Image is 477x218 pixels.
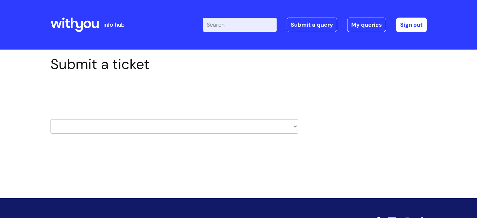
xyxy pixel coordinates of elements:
input: Search [203,18,277,32]
a: My queries [347,18,386,32]
a: Sign out [396,18,427,32]
div: | - [203,18,427,32]
h2: Select issue type [50,87,298,99]
h1: Submit a ticket [50,56,298,73]
a: Submit a query [287,18,337,32]
p: info hub [103,20,125,30]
